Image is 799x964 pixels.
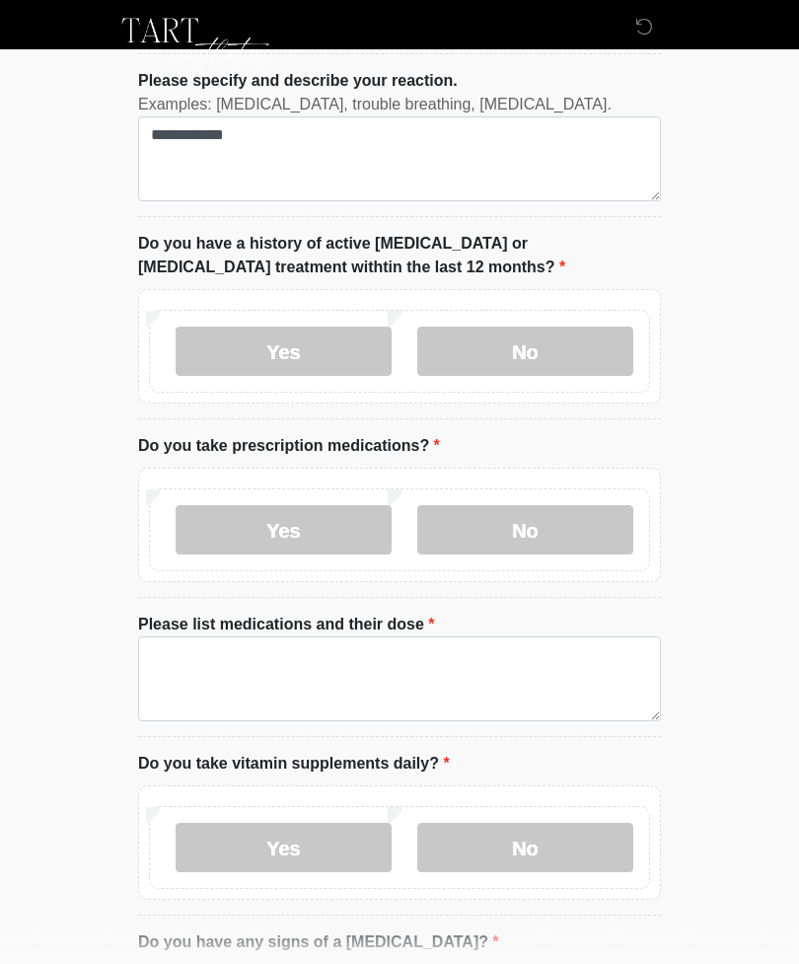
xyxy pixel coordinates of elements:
label: Please list medications and their dose [138,613,435,636]
label: Yes [176,823,392,872]
label: Yes [176,327,392,376]
img: TART Aesthetics, LLC Logo [118,15,275,74]
div: Examples: [MEDICAL_DATA], trouble breathing, [MEDICAL_DATA]. [138,93,661,116]
label: No [417,823,633,872]
label: Do you have any signs of a [MEDICAL_DATA]? [138,930,499,954]
label: Do you take vitamin supplements daily? [138,752,450,776]
label: No [417,327,633,376]
label: Do you have a history of active [MEDICAL_DATA] or [MEDICAL_DATA] treatment withtin the last 12 mo... [138,232,661,279]
label: Yes [176,505,392,555]
label: No [417,505,633,555]
label: Do you take prescription medications? [138,434,440,458]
